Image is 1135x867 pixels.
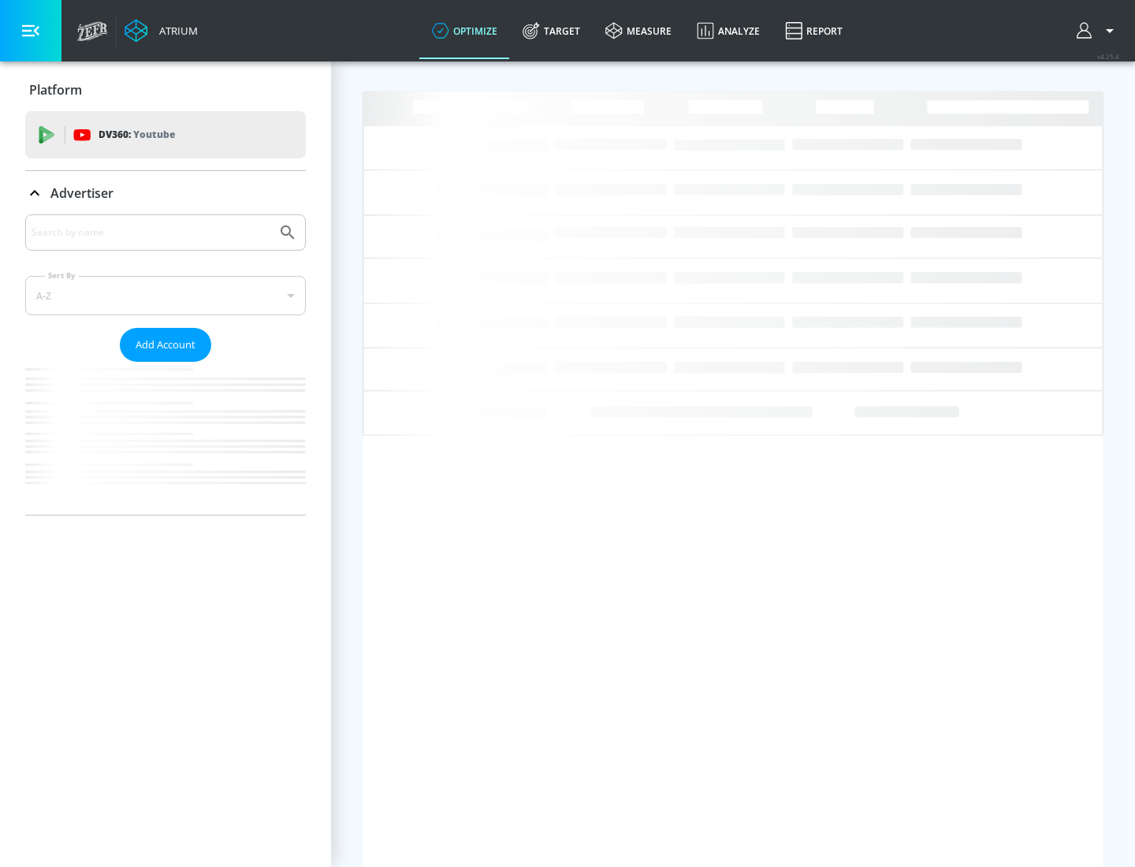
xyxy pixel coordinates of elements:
p: Advertiser [50,184,113,202]
p: Youtube [133,126,175,143]
a: optimize [419,2,510,59]
a: Target [510,2,593,59]
p: DV360: [99,126,175,143]
div: Advertiser [25,171,306,215]
span: v 4.25.4 [1097,52,1119,61]
a: Analyze [684,2,772,59]
a: Report [772,2,855,59]
a: measure [593,2,684,59]
div: DV360: Youtube [25,111,306,158]
input: Search by name [32,222,270,243]
div: Atrium [153,24,198,38]
nav: list of Advertiser [25,362,306,515]
button: Add Account [120,328,211,362]
div: Platform [25,68,306,112]
a: Atrium [125,19,198,43]
span: Add Account [136,336,195,354]
label: Sort By [45,270,79,281]
p: Platform [29,81,82,99]
div: A-Z [25,276,306,315]
div: Advertiser [25,214,306,515]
